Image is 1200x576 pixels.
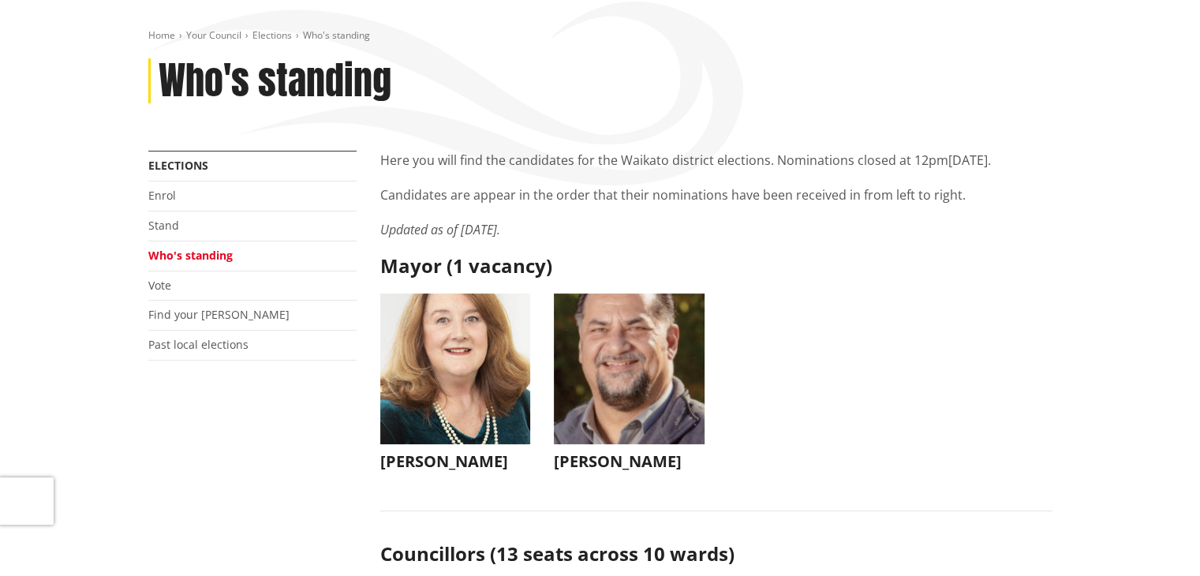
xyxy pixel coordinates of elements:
[380,185,1052,204] p: Candidates are appear in the order that their nominations have been received in from left to right.
[380,294,531,479] button: [PERSON_NAME]
[380,540,735,567] strong: Councillors (13 seats across 10 wards)
[148,158,208,173] a: Elections
[380,252,552,279] strong: Mayor (1 vacancy)
[380,452,531,471] h3: [PERSON_NAME]
[148,188,176,203] a: Enrol
[148,278,171,293] a: Vote
[186,28,241,42] a: Your Council
[554,294,705,479] button: [PERSON_NAME]
[380,221,500,238] em: Updated as of [DATE].
[148,248,233,263] a: Who's standing
[148,337,249,352] a: Past local elections
[380,294,531,444] img: WO-M__CHURCH_J__UwGuY
[148,307,290,322] a: Find your [PERSON_NAME]
[159,58,391,104] h1: Who's standing
[148,218,179,233] a: Stand
[554,452,705,471] h3: [PERSON_NAME]
[554,294,705,444] img: WO-M__BECH_A__EWN4j
[380,151,1052,170] p: Here you will find the candidates for the Waikato district elections. Nominations closed at 12pm[...
[303,28,370,42] span: Who's standing
[252,28,292,42] a: Elections
[148,29,1052,43] nav: breadcrumb
[1127,510,1184,567] iframe: Messenger Launcher
[148,28,175,42] a: Home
